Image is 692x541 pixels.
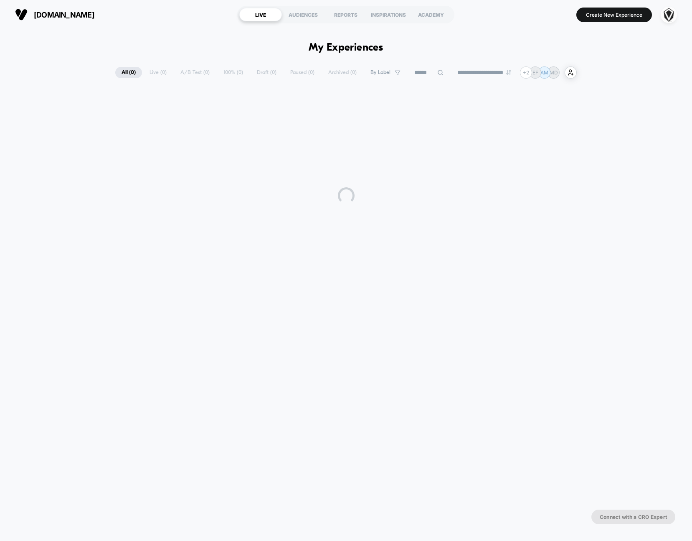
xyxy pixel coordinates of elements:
[15,8,28,21] img: Visually logo
[370,69,390,76] span: By Label
[661,7,677,23] img: ppic
[309,42,383,54] h1: My Experiences
[540,69,548,76] p: AM
[410,8,452,21] div: ACADEMY
[576,8,652,22] button: Create New Experience
[520,66,532,79] div: + 2
[367,8,410,21] div: INSPIRATIONS
[13,8,97,21] button: [DOMAIN_NAME]
[34,10,94,19] span: [DOMAIN_NAME]
[658,6,679,23] button: ppic
[282,8,324,21] div: AUDIENCES
[532,69,538,76] p: EF
[115,67,142,78] span: All ( 0 )
[324,8,367,21] div: REPORTS
[550,69,558,76] p: MD
[506,70,511,75] img: end
[591,510,675,524] button: Connect with a CRO Expert
[239,8,282,21] div: LIVE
